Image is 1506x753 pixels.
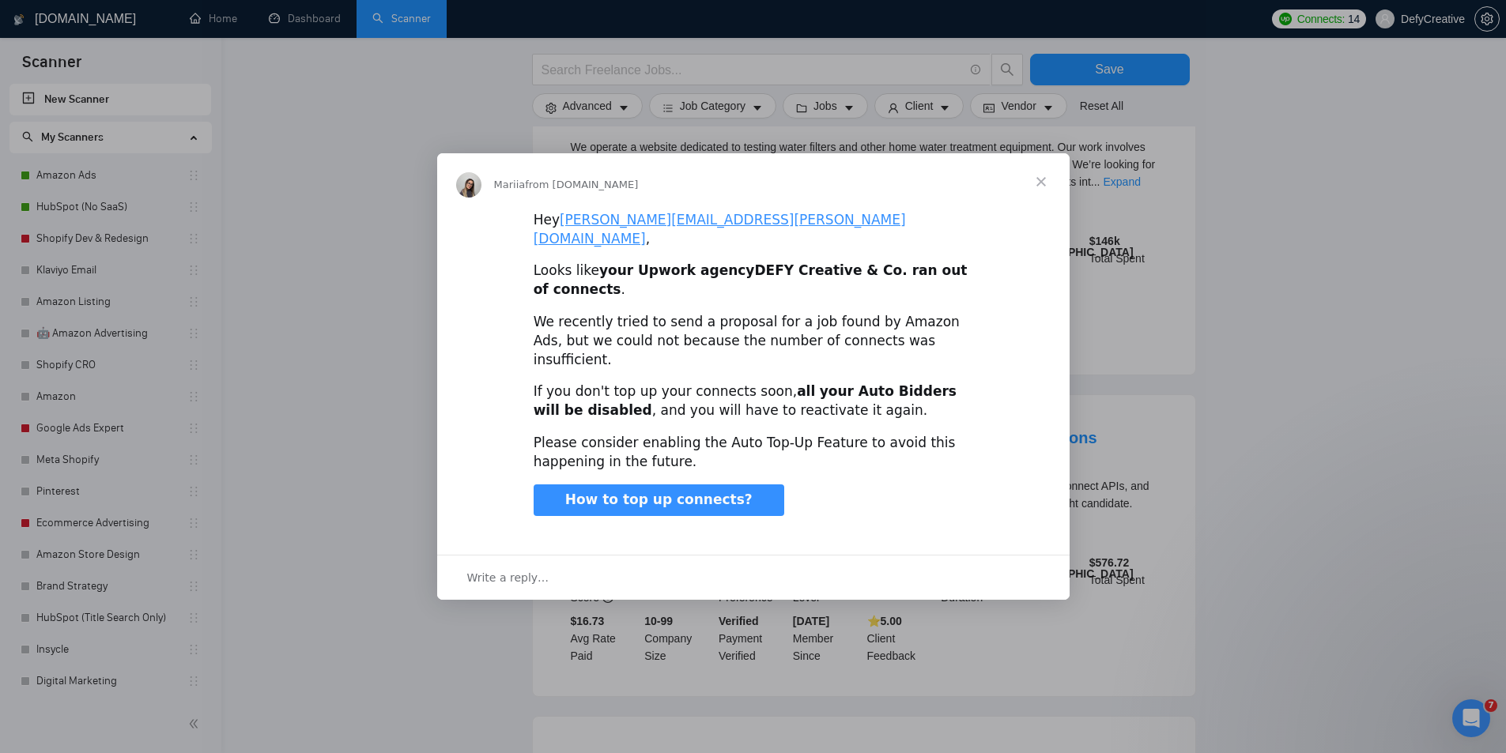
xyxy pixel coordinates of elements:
div: Please consider enabling the Auto Top-Up Feature to avoid this happening in the future. [534,434,973,472]
span: Mariia [494,179,526,190]
span: from [DOMAIN_NAME] [525,179,638,190]
div: We recently tried to send a proposal for a job found by Amazon Ads, but we could not because the ... [534,313,973,369]
span: Write a reply… [467,567,549,588]
div: Looks like . [534,262,973,299]
img: Profile image for Mariia [456,172,481,198]
a: [PERSON_NAME][EMAIL_ADDRESS][PERSON_NAME][DOMAIN_NAME] [534,212,906,247]
div: Hey , [534,211,973,249]
div: Open conversation and reply [437,555,1070,600]
div: If you don't top up your connects soon, , and you will have to reactivate it again. [534,382,973,420]
b: all [797,383,815,399]
a: How to top up connects? [534,484,784,516]
b: your Upwork agency [599,262,755,278]
span: How to top up connects? [565,491,753,507]
span: Close [1013,153,1070,210]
